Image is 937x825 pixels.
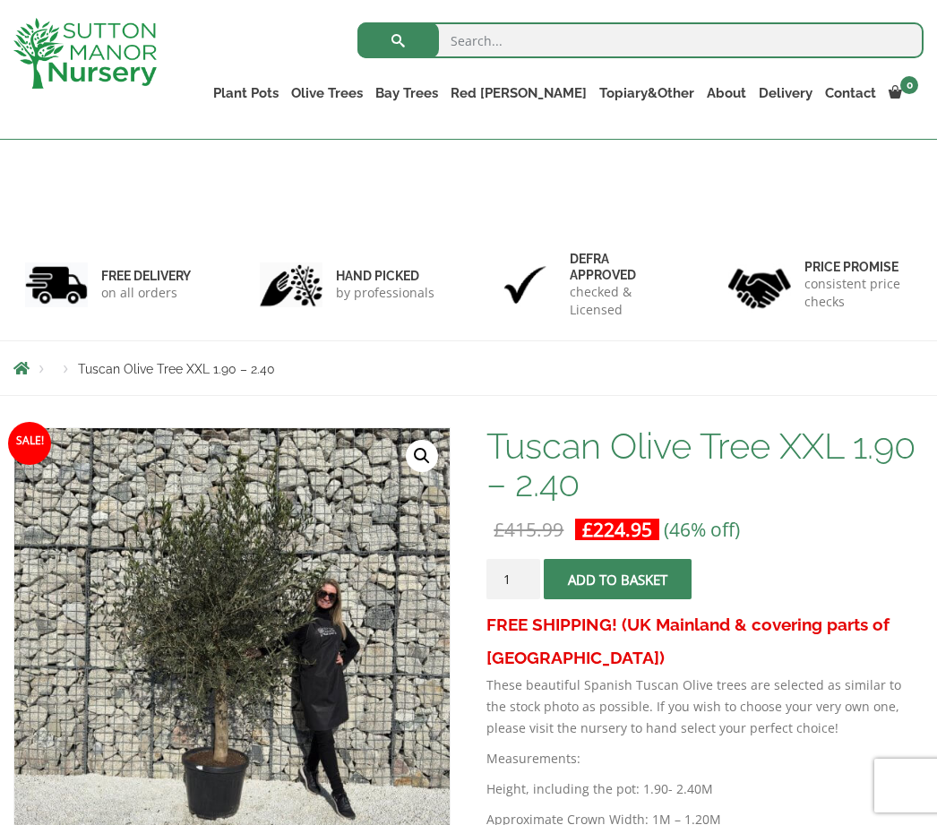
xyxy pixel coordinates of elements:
span: Tuscan Olive Tree XXL 1.90 – 2.40 [78,362,275,376]
a: Red [PERSON_NAME] [444,81,593,106]
a: Topiary&Other [593,81,701,106]
img: 1.jpg [25,262,88,308]
a: About [701,81,752,106]
h6: FREE DELIVERY [101,268,191,284]
img: logo [13,18,157,89]
input: Product quantity [486,559,540,599]
p: Height, including the pot: 1.90- 2.40M [486,778,924,800]
p: on all orders [101,284,191,302]
h6: hand picked [336,268,434,284]
nav: Breadcrumbs [13,361,924,375]
a: 0 [882,81,924,106]
img: 3.jpg [494,262,556,308]
img: 4.jpg [728,257,791,312]
a: Olive Trees [285,81,369,106]
span: (46% off) [664,517,740,542]
p: Measurements: [486,748,924,769]
p: consistent price checks [804,275,913,311]
span: 0 [900,76,918,94]
a: Contact [819,81,882,106]
h6: Defra approved [570,251,678,283]
span: £ [494,517,504,542]
span: £ [582,517,593,542]
bdi: 224.95 [582,517,652,542]
p: These beautiful Spanish Tuscan Olive trees are selected as similar to the stock photo as possible... [486,675,924,739]
bdi: 415.99 [494,517,563,542]
a: Delivery [752,81,819,106]
a: View full-screen image gallery [406,440,438,472]
a: Plant Pots [207,81,285,106]
button: Add to basket [544,559,692,599]
p: by professionals [336,284,434,302]
img: 2.jpg [260,262,322,308]
h1: Tuscan Olive Tree XXL 1.90 – 2.40 [486,427,924,503]
h3: FREE SHIPPING! (UK Mainland & covering parts of [GEOGRAPHIC_DATA]) [486,608,924,675]
p: checked & Licensed [570,283,678,319]
a: Bay Trees [369,81,444,106]
input: Search... [357,22,924,58]
h6: Price promise [804,259,913,275]
span: Sale! [8,422,51,465]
